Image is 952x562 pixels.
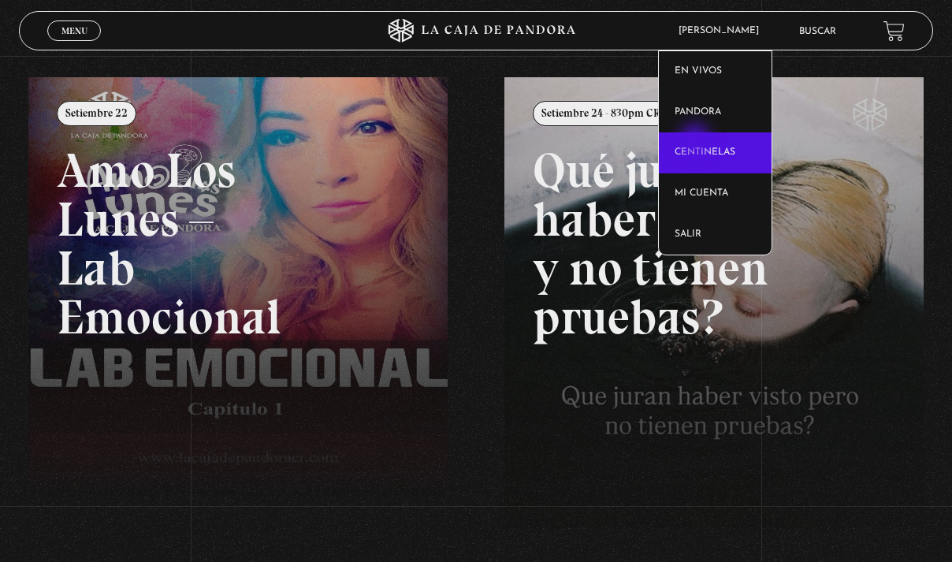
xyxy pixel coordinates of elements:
[659,92,772,133] a: Pandora
[883,20,905,42] a: View your shopping cart
[659,51,772,92] a: En vivos
[799,27,836,36] a: Buscar
[61,26,87,35] span: Menu
[671,26,775,35] span: [PERSON_NAME]
[659,173,772,214] a: Mi cuenta
[659,214,772,255] a: Salir
[56,39,93,50] span: Cerrar
[659,132,772,173] a: Centinelas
